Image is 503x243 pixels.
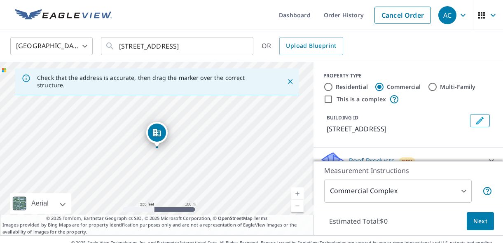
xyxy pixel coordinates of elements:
span: Next [473,216,487,227]
div: Aerial [29,193,51,214]
div: [GEOGRAPHIC_DATA] [10,35,93,58]
label: Commercial [387,83,421,91]
span: Upload Blueprint [286,41,336,51]
a: Current Level 17, Zoom In [291,187,304,200]
div: OR [262,37,343,55]
span: New [402,158,412,165]
p: Check that the address is accurate, then drag the marker over the correct structure. [37,74,271,89]
img: EV Logo [15,9,112,21]
button: Next [467,212,494,231]
a: Terms [254,215,267,221]
label: Multi-Family [440,83,476,91]
a: Current Level 17, Zoom Out [291,200,304,212]
a: OpenStreetMap [218,215,253,221]
div: Dropped pin, building 1, Commercial property, 2625 W Pioneer Pkwy Grand Prairie, TX 75051 [146,122,168,147]
p: Measurement Instructions [324,166,492,175]
div: Aerial [10,193,71,214]
div: Commercial Complex [324,180,472,203]
p: Roof Products [349,156,395,166]
p: Estimated Total: $0 [323,212,394,230]
div: Roof ProductsNew [320,151,496,171]
input: Search by address or latitude-longitude [119,35,236,58]
label: Residential [336,83,368,91]
p: [STREET_ADDRESS] [327,124,467,134]
a: Cancel Order [374,7,431,24]
span: Each building may require a separate measurement report; if so, your account will be billed per r... [482,186,492,196]
button: Close [285,76,295,87]
div: AC [438,6,456,24]
button: Edit building 1 [470,114,490,127]
a: Upload Blueprint [279,37,343,55]
label: This is a complex [337,95,386,103]
div: PROPERTY TYPE [323,72,493,79]
p: BUILDING ID [327,114,358,121]
span: © 2025 TomTom, Earthstar Geographics SIO, © 2025 Microsoft Corporation, © [46,215,267,222]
